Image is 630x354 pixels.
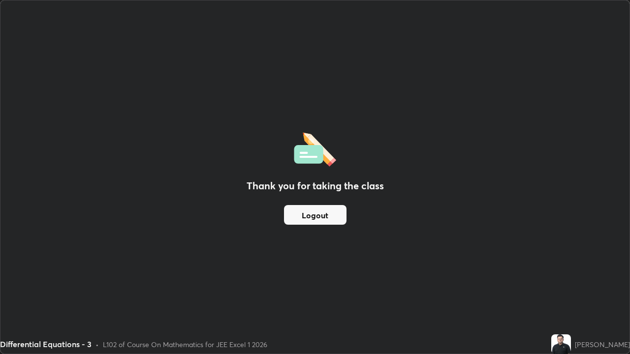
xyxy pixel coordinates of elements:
div: [PERSON_NAME] [575,339,630,350]
h2: Thank you for taking the class [247,178,384,193]
img: offlineFeedback.1438e8b3.svg [294,129,336,167]
div: • [95,339,99,350]
img: b4f817cce9984ba09e1777588c900f31.jpg [551,334,571,354]
div: L102 of Course On Mathematics for JEE Excel 1 2026 [103,339,267,350]
button: Logout [284,205,346,225]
